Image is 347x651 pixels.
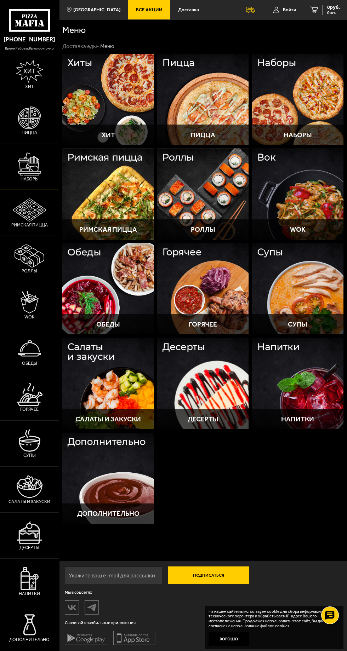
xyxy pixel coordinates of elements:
[283,7,296,12] span: Войти
[157,54,249,145] a: ПиццаПицца
[65,620,155,625] span: Скачивайте мобильные приложения
[62,433,154,524] a: ДополнительноДополнительно
[62,243,154,334] a: ОбедыОбеды
[96,321,120,328] p: Обеды
[22,131,37,135] span: Пицца
[62,54,154,145] a: ХитХит
[168,566,249,584] button: Подписаться
[290,226,306,233] p: WOK
[209,632,249,646] button: Хорошо
[136,7,163,12] span: Все Акции
[62,43,99,50] a: Доставка еды-
[8,500,50,504] span: Салаты и закуски
[252,338,343,429] a: НапиткиНапитки
[252,148,343,240] a: WOKWOK
[79,226,137,233] p: Римская пицца
[11,223,48,227] span: Римская пицца
[102,132,115,138] p: Хит
[62,26,175,35] h1: Меню
[62,148,154,240] a: Римская пиццаРимская пицца
[189,321,217,328] p: Горячее
[327,5,340,10] span: 0 руб.
[22,361,37,365] span: Обеды
[157,148,249,240] a: РоллыРоллы
[281,416,314,422] p: Напитки
[100,43,114,50] div: Меню
[157,243,249,334] a: ГорячееГорячее
[73,7,120,12] span: [GEOGRAPHIC_DATA]
[23,453,36,457] span: Супы
[19,592,40,596] span: Напитки
[284,132,312,138] p: Наборы
[288,321,307,328] p: Супы
[178,7,199,12] span: Доставка
[9,638,50,642] span: Дополнительно
[62,338,154,429] a: Салаты и закускиСалаты и закуски
[19,546,39,550] span: Десерты
[188,416,218,422] p: Десерты
[75,416,141,422] p: Салаты и закуски
[252,243,343,334] a: СупыСупы
[25,85,34,89] span: Хит
[252,54,343,145] a: НаборыНаборы
[20,407,39,411] span: Горячее
[157,338,249,429] a: ДесертыДесерты
[77,510,140,517] p: Дополнительно
[209,609,336,629] p: На нашем сайте мы используем cookie для сбора информации технического характера и обрабатываем IP...
[24,315,34,319] span: WOK
[327,11,340,15] span: 0 шт.
[191,226,215,233] p: Роллы
[21,177,39,181] span: Наборы
[65,566,162,584] input: Укажите ваш e-mail для рассылки
[190,132,215,138] p: Пицца
[65,601,79,613] img: vk
[85,601,98,613] img: tg
[65,590,155,595] span: Мы в соцсетях
[22,269,37,273] span: Роллы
